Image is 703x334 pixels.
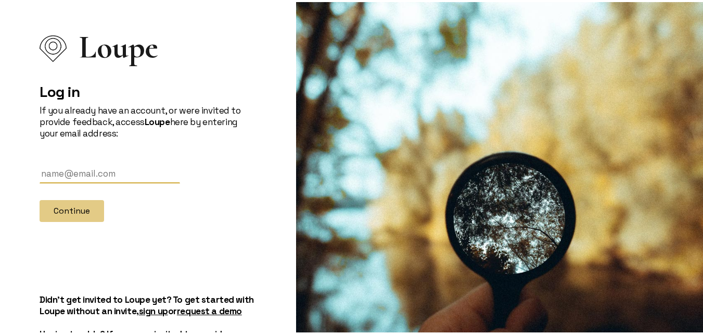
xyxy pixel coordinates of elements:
button: Continue [40,198,104,220]
a: sign up [139,303,168,315]
img: Loupe Logo [40,33,67,60]
a: request a demo [177,303,242,315]
strong: Loupe [145,114,170,126]
p: If you already have an account, or were invited to provide feedback, access here by entering your... [40,103,257,137]
h2: Log in [40,81,257,98]
input: Email Address [40,162,180,181]
span: Loupe [79,40,158,51]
